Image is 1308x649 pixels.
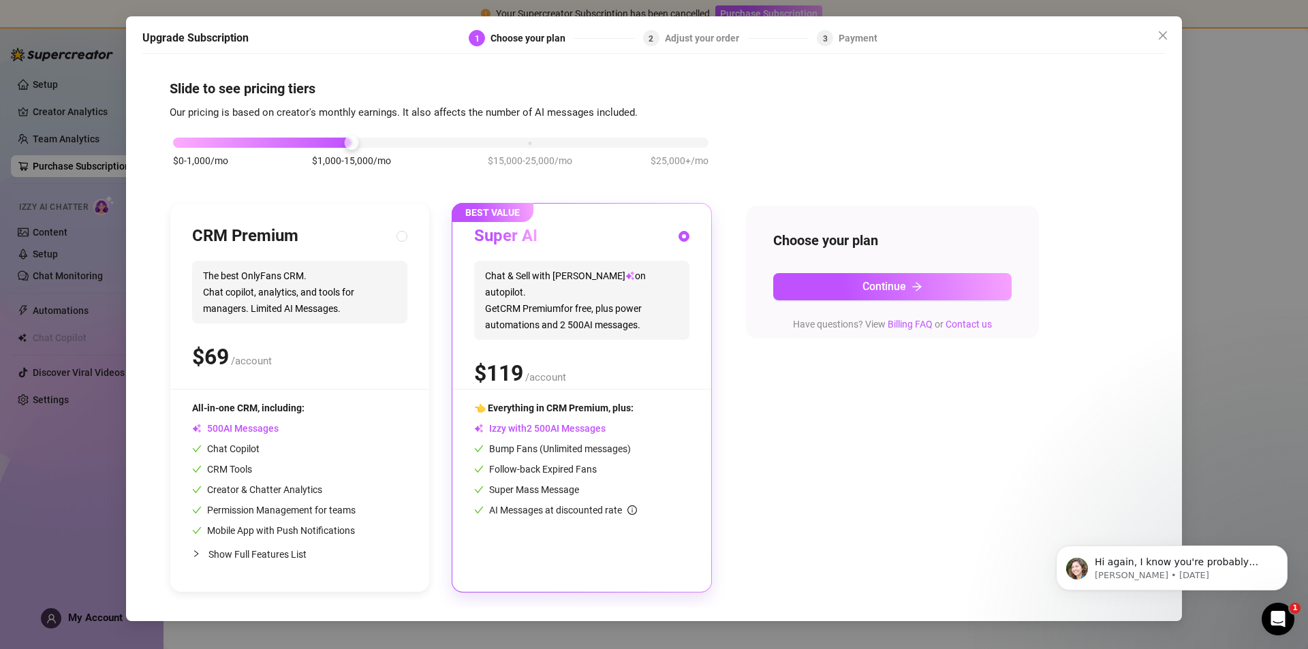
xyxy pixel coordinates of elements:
span: The best OnlyFans CRM. Chat copilot, analytics, and tools for managers. Limited AI Messages. [192,261,407,323]
span: $ [192,344,229,370]
span: check [474,485,484,494]
button: Continuearrow-right [773,273,1012,300]
span: check [474,464,484,474]
span: Continue [862,280,906,293]
span: check [192,485,202,494]
span: 1 [475,33,480,43]
span: Izzy with AI Messages [474,423,606,434]
span: check [192,464,202,474]
iframe: Intercom notifications message [1035,517,1308,612]
span: /account [525,371,566,383]
span: Permission Management for teams [192,505,356,516]
iframe: Intercom live chat [1262,603,1294,635]
span: collapsed [192,550,200,558]
div: Payment [839,30,877,46]
span: check [192,444,202,454]
span: Show Full Features List [208,549,307,560]
span: Follow-back Expired Fans [474,464,597,475]
span: Close [1152,30,1174,41]
h3: CRM Premium [192,225,298,247]
a: Contact us [946,319,992,330]
span: check [192,526,202,535]
span: 👈 Everything in CRM Premium, plus: [474,402,634,413]
span: AI Messages at discounted rate [489,505,637,516]
span: Creator & Chatter Analytics [192,484,322,495]
span: Bump Fans (Unlimited messages) [474,443,631,454]
span: All-in-one CRM, including: [192,402,305,413]
span: check [474,505,484,515]
div: Adjust your order [665,30,747,46]
h3: Super AI [474,225,538,247]
span: close [1157,30,1168,41]
span: 3 [823,33,828,43]
span: check [474,444,484,454]
span: $ [474,360,523,386]
span: Have questions? View or [793,319,992,330]
span: Super Mass Message [474,484,579,495]
h5: Upgrade Subscription [142,30,249,46]
span: CRM Tools [192,464,252,475]
a: Billing FAQ [888,319,933,330]
span: /account [231,355,272,367]
span: Mobile App with Push Notifications [192,525,355,536]
h4: Slide to see pricing tiers [170,78,1138,97]
div: Show Full Features List [192,538,407,570]
span: BEST VALUE [452,203,533,222]
span: 2 [649,33,653,43]
span: $15,000-25,000/mo [488,153,572,168]
span: $0-1,000/mo [173,153,228,168]
span: Chat Copilot [192,443,260,454]
span: arrow-right [912,281,922,292]
h4: Choose your plan [773,231,1012,250]
span: AI Messages [192,423,279,434]
span: $25,000+/mo [651,153,708,168]
div: Choose your plan [490,30,574,46]
span: Our pricing is based on creator's monthly earnings. It also affects the number of AI messages inc... [170,106,638,118]
span: $1,000-15,000/mo [312,153,391,168]
span: Chat & Sell with [PERSON_NAME] on autopilot. Get CRM Premium for free, plus power automations and... [474,261,689,340]
span: check [192,505,202,515]
button: Close [1152,25,1174,46]
span: 1 [1290,603,1301,614]
span: info-circle [627,505,637,515]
